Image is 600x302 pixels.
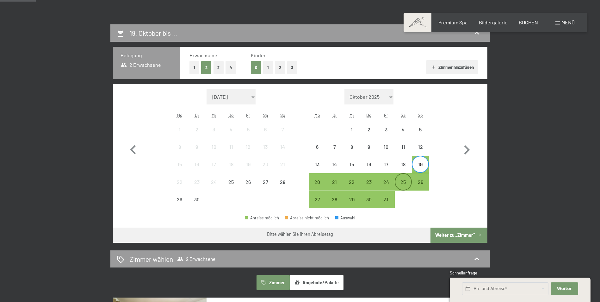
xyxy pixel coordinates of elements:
div: Abreise nicht möglich [343,156,360,173]
div: 23 [189,179,205,195]
div: Sat Sep 13 2025 [257,138,274,155]
div: 17 [206,162,222,178]
div: 13 [257,144,273,160]
div: 3 [378,127,394,143]
div: Abreise nicht möglich [223,138,240,155]
abbr: Dienstag [332,112,337,118]
div: Abreise nicht möglich [395,138,412,155]
div: Mon Oct 20 2025 [309,173,326,190]
div: Abreise nicht möglich [257,173,274,190]
div: 10 [378,144,394,160]
div: 20 [257,162,273,178]
div: Abreise möglich [395,173,412,190]
span: Weiter [557,286,572,292]
div: 6 [257,127,273,143]
span: Menü [561,19,575,25]
div: Sun Oct 19 2025 [412,156,429,173]
abbr: Samstag [401,112,405,118]
div: Sat Sep 20 2025 [257,156,274,173]
div: 3 [206,127,222,143]
div: Tue Sep 16 2025 [188,156,205,173]
abbr: Freitag [246,112,250,118]
div: Mon Sep 08 2025 [171,138,188,155]
a: Bildergalerie [479,19,508,25]
div: Sat Sep 06 2025 [257,121,274,138]
div: Sat Oct 04 2025 [395,121,412,138]
div: 15 [172,162,188,178]
div: Thu Oct 30 2025 [360,191,377,208]
div: Abreise nicht möglich [395,156,412,173]
div: Sun Sep 21 2025 [274,156,291,173]
div: Fri Oct 10 2025 [377,138,394,155]
div: Fri Oct 03 2025 [377,121,394,138]
button: Zimmer [257,275,289,290]
div: Fri Sep 19 2025 [240,156,257,173]
div: Wed Sep 10 2025 [205,138,222,155]
div: Mon Oct 06 2025 [309,138,326,155]
button: 3 [287,61,298,74]
h2: Zimmer wählen [130,255,173,264]
div: Fri Oct 24 2025 [377,173,394,190]
div: Thu Oct 09 2025 [360,138,377,155]
div: Sun Sep 14 2025 [274,138,291,155]
div: Abreise nicht möglich [309,156,326,173]
div: Abreise nicht möglich [309,138,326,155]
div: Abreise nicht möglich [240,173,257,190]
div: 6 [309,144,325,160]
div: Tue Sep 30 2025 [188,191,205,208]
div: 31 [378,197,394,213]
div: Anreise möglich [245,216,279,220]
div: Mon Sep 01 2025 [171,121,188,138]
abbr: Mittwoch [349,112,354,118]
div: Sun Sep 28 2025 [274,173,291,190]
span: BUCHEN [519,19,538,25]
abbr: Montag [177,112,182,118]
abbr: Sonntag [280,112,285,118]
div: Abreise möglich [377,173,394,190]
div: Abreise nicht möglich [205,138,222,155]
div: 27 [309,197,325,213]
div: Abreise nicht möglich [326,138,343,155]
div: Abreise möglich [377,191,394,208]
span: Schnellanfrage [450,270,477,275]
div: Mon Sep 29 2025 [171,191,188,208]
div: 21 [327,179,343,195]
div: Mon Sep 15 2025 [171,156,188,173]
div: Abreise möglich [412,156,429,173]
div: Wed Oct 01 2025 [343,121,360,138]
div: Fri Sep 26 2025 [240,173,257,190]
div: Abreise nicht möglich [377,138,394,155]
div: Abreise nicht möglich [171,156,188,173]
div: 25 [223,179,239,195]
div: 18 [223,162,239,178]
div: Abreise nicht möglich [360,138,377,155]
div: Abreise nicht möglich [223,121,240,138]
div: Wed Oct 22 2025 [343,173,360,190]
div: Abreise nicht möglich [171,138,188,155]
div: 12 [412,144,428,160]
div: 18 [395,162,411,178]
div: 9 [361,144,377,160]
button: 4 [226,61,236,74]
button: Zimmer hinzufügen [426,60,478,74]
div: Abreise nicht möglich [285,216,329,220]
div: Thu Oct 16 2025 [360,156,377,173]
span: 2 Erwachsene [177,256,215,262]
div: 29 [344,197,360,213]
abbr: Donnerstag [228,112,234,118]
div: Abreise nicht möglich [171,173,188,190]
div: Abreise nicht möglich [343,121,360,138]
div: 13 [309,162,325,178]
button: 2 [201,61,212,74]
div: 14 [327,162,343,178]
div: 2 [189,127,205,143]
div: 7 [275,127,290,143]
div: Thu Sep 04 2025 [223,121,240,138]
div: Abreise nicht möglich [274,156,291,173]
div: Abreise nicht möglich [377,156,394,173]
div: Tue Oct 21 2025 [326,173,343,190]
div: Abreise nicht möglich [188,121,205,138]
span: Kinder [251,52,266,58]
div: Tue Sep 23 2025 [188,173,205,190]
